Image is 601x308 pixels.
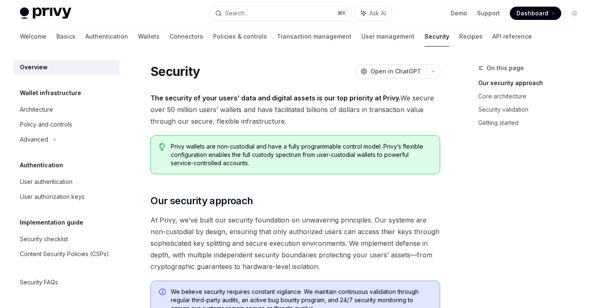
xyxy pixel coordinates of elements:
svg: Info [159,288,167,297]
a: Architecture [13,102,119,117]
a: Authentication [85,27,128,46]
span: Ask AI [369,9,386,17]
span: Open in ChatGPT [371,67,421,76]
div: Security checklist [20,234,68,244]
div: Policy and controls [20,120,72,130]
a: Security FAQs [13,275,119,290]
a: Security validation [478,103,588,116]
div: Content Security Policies (CSPs) [20,249,109,259]
img: light logo [20,7,71,19]
a: Transaction management [277,27,351,46]
a: API reference [492,27,532,46]
a: Getting started [478,116,588,130]
a: Our security approach [478,76,588,90]
button: Ask AI [355,6,392,21]
a: Core architecture [478,90,588,103]
button: Toggle dark mode [568,7,581,20]
button: Open in ChatGPT [355,64,426,78]
button: Search...⌘K [209,6,351,21]
span: We secure over 50 million users’ wallets and have facilitated billions of dollars in transaction ... [150,92,440,127]
span: Dashboard [516,9,548,17]
a: Connectors [170,27,203,46]
svg: Tip [159,143,165,151]
div: User authentication [20,177,73,187]
a: Content Security Policies (CSPs) [13,247,119,262]
h1: Security [150,64,200,79]
span: Our security approach [150,194,253,208]
div: Search... [225,8,248,18]
span: At Privy, we’ve built our security foundation on unwavering principles. Our systems are non-custo... [150,214,440,272]
a: Policy and controls [13,117,119,132]
span: On this page [487,63,524,73]
div: Advanced [20,134,48,144]
a: User authorization keys [13,189,119,204]
h5: Authentication [20,160,63,170]
span: ⌘ K [337,10,346,17]
a: Security [424,27,449,46]
a: Overview [13,60,119,75]
a: User authentication [13,174,119,189]
strong: The security of your users’ data and digital assets is our top priority at Privy. [150,94,400,102]
div: Architecture [20,105,53,115]
a: Welcome [20,27,46,46]
a: Basics [56,27,75,46]
span: Privy wallets are non-custodial and have a fully programmable control model. Privy’s flexible con... [171,142,431,167]
div: Security FAQs [20,277,58,287]
a: Dashboard [510,7,561,20]
h5: Wallet infrastructure [20,88,81,98]
a: Support [477,9,500,17]
div: Overview [20,62,48,72]
div: User authorization keys [20,192,85,202]
a: User management [361,27,414,46]
a: Security checklist [13,232,119,247]
a: Demo [451,9,467,17]
h5: Implementation guide [20,218,83,227]
a: Wallets [138,27,160,46]
a: Policies & controls [213,27,267,46]
a: Recipes [459,27,482,46]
